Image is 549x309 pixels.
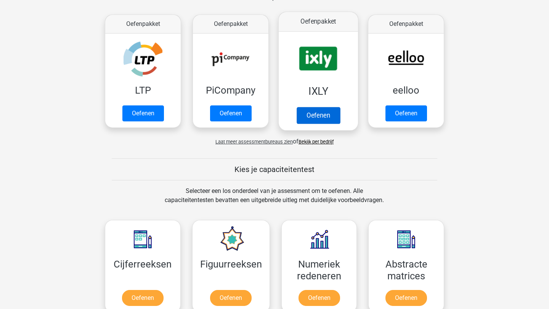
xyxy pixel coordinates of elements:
a: Oefenen [299,290,340,306]
div: Selecteer een los onderdeel van je assessment om te oefenen. Alle capaciteitentesten bevatten een... [157,186,391,214]
a: Oefenen [385,105,427,121]
a: Oefenen [210,290,252,306]
a: Oefenen [210,105,252,121]
a: Bekijk per bedrijf [299,139,334,145]
a: Oefenen [385,290,427,306]
a: Oefenen [122,105,164,121]
a: Oefenen [297,107,340,124]
h5: Kies je capaciteitentest [112,165,437,174]
span: Laat meer assessmentbureaus zien [215,139,293,145]
a: Oefenen [122,290,164,306]
div: of [99,131,450,146]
